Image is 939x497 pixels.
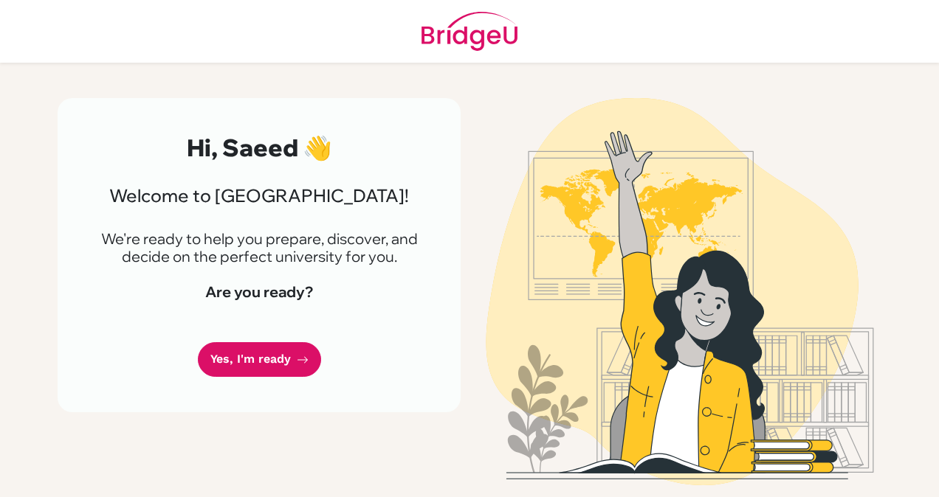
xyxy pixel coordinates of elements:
h3: Welcome to [GEOGRAPHIC_DATA]! [93,185,425,206]
h4: Are you ready? [93,283,425,301]
p: We're ready to help you prepare, discover, and decide on the perfect university for you. [93,230,425,265]
h2: Hi, Saeed 👋 [93,133,425,161]
a: Yes, I'm ready [198,342,321,377]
